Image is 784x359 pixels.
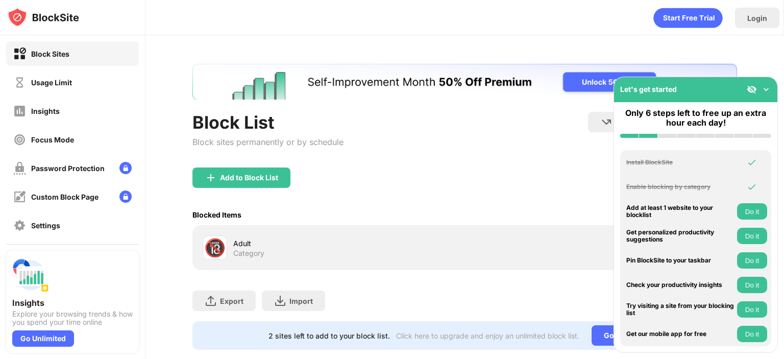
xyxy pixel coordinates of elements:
div: Check your productivity insights [626,281,734,289]
div: Custom Block Page [31,193,99,201]
div: Explore your browsing trends & how you spend your time online [12,310,133,326]
div: Enable blocking by category [626,183,734,190]
img: logo-blocksite.svg [7,7,79,28]
button: Do it [737,228,767,244]
div: Add at least 1 website to your blocklist [626,204,734,219]
button: Do it [737,252,767,269]
div: Pin BlockSite to your taskbar [626,257,734,264]
img: eye-not-visible.svg [747,84,757,94]
img: omni-check.svg [747,182,757,192]
iframe: Banner [192,64,737,100]
div: Usage Limit [31,78,72,87]
img: time-usage-off.svg [13,76,26,89]
img: insights-off.svg [13,105,26,117]
img: block-on.svg [13,47,26,60]
button: Do it [737,301,767,318]
img: settings-off.svg [13,219,26,232]
img: omni-check.svg [747,157,757,167]
div: Get our mobile app for free [626,330,734,338]
div: Insights [31,107,60,115]
div: Login [747,14,767,22]
div: Get personalized productivity suggestions [626,229,734,244]
div: Let's get started [620,85,677,93]
div: Go Unlimited [12,330,74,347]
img: lock-menu.svg [119,162,132,174]
div: Block sites permanently or by schedule [192,137,344,147]
div: Block Sites [31,50,69,58]
img: customize-block-page-off.svg [13,190,26,203]
div: Insights [12,298,133,308]
div: Category [233,249,264,258]
div: Go Unlimited [592,325,661,346]
img: focus-off.svg [13,133,26,146]
div: Click here to upgrade and enjoy an unlimited block list. [396,331,579,340]
div: Import [289,297,313,305]
div: 🔞 [204,237,226,258]
div: Add to Block List [220,174,278,182]
img: password-protection-off.svg [13,162,26,175]
img: lock-menu.svg [119,190,132,203]
img: omni-setup-toggle.svg [761,84,771,94]
div: Install BlockSite [626,159,734,166]
div: 2 sites left to add to your block list. [268,331,390,340]
img: push-insights.svg [12,257,49,294]
div: Blocked Items [192,210,241,219]
div: Try visiting a site from your blocking list [626,302,734,317]
div: Password Protection [31,164,105,173]
div: Settings [31,221,60,230]
div: Focus Mode [31,135,74,144]
button: Do it [737,326,767,342]
button: Do it [737,277,767,293]
div: Export [220,297,243,305]
div: Only 6 steps left to free up an extra hour each day! [620,108,771,128]
div: Block List [192,112,344,133]
div: animation [653,8,723,28]
button: Do it [737,203,767,220]
div: Adult [233,238,464,249]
